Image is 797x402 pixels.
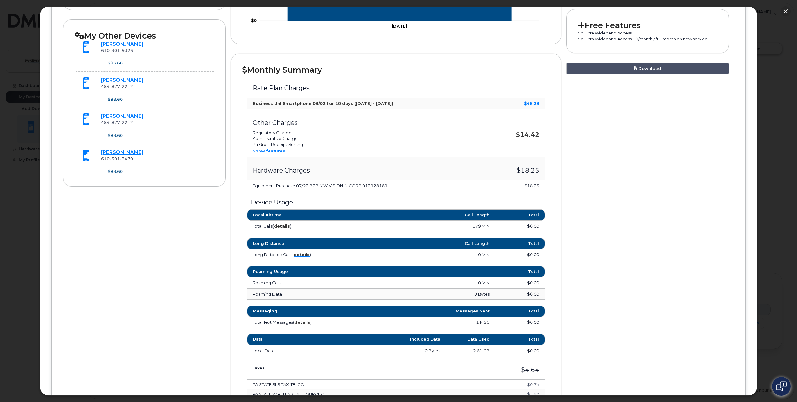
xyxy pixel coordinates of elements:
[293,320,311,325] span: ( )
[371,317,496,328] td: 1 MSG
[776,381,787,391] img: Open chat
[247,317,371,328] td: Total Text Messages
[495,306,545,317] th: Total
[371,306,496,317] th: Messages Sent
[247,306,371,317] th: Messaging
[495,317,545,328] td: $0.00
[294,320,310,325] a: details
